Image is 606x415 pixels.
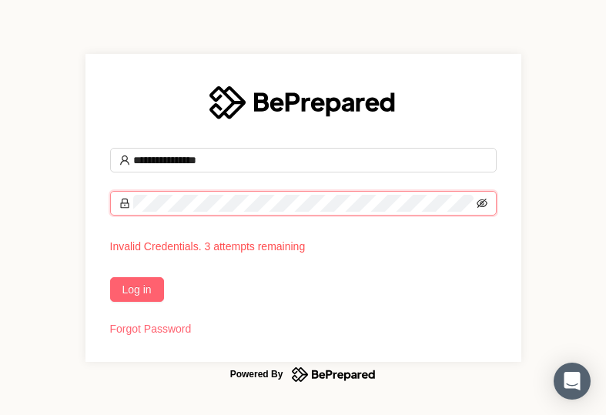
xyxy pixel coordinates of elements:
span: eye-invisible [477,198,487,209]
span: user [119,155,130,166]
span: Log in [122,281,152,298]
div: Open Intercom Messenger [554,363,591,400]
span: lock [119,198,130,209]
button: Log in [110,277,164,302]
span: Invalid Credentials. 3 attempts remaining [110,240,306,253]
a: Forgot Password [110,323,192,335]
